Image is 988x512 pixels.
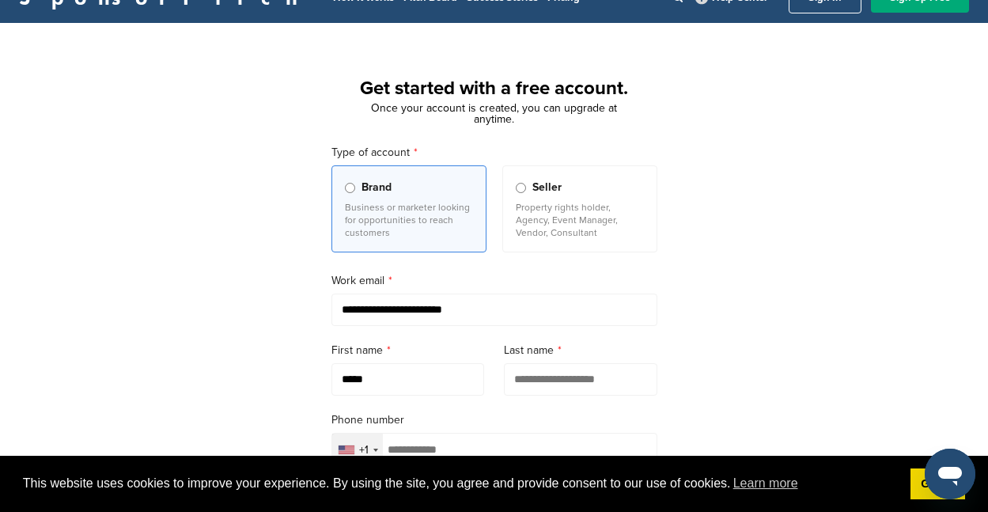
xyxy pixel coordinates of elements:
label: Phone number [331,411,657,429]
p: Property rights holder, Agency, Event Manager, Vendor, Consultant [516,201,644,239]
a: dismiss cookie message [910,468,965,500]
div: Selected country [332,434,383,466]
label: Work email [331,272,657,290]
p: Business or marketer looking for opportunities to reach customers [345,201,473,239]
input: Brand Business or marketer looking for opportunities to reach customers [345,183,355,193]
span: Once your account is created, you can upgrade at anytime. [371,101,617,126]
label: First name [331,342,485,359]
span: Seller [532,179,562,196]
h1: Get started with a free account. [312,74,676,103]
input: Seller Property rights holder, Agency, Event Manager, Vendor, Consultant [516,183,526,193]
label: Type of account [331,144,657,161]
span: This website uses cookies to improve your experience. By using the site, you agree and provide co... [23,472,898,495]
div: +1 [359,445,369,456]
span: Brand [362,179,392,196]
iframe: Button to launch messaging window [925,449,975,499]
label: Last name [504,342,657,359]
a: learn more about cookies [731,472,801,495]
